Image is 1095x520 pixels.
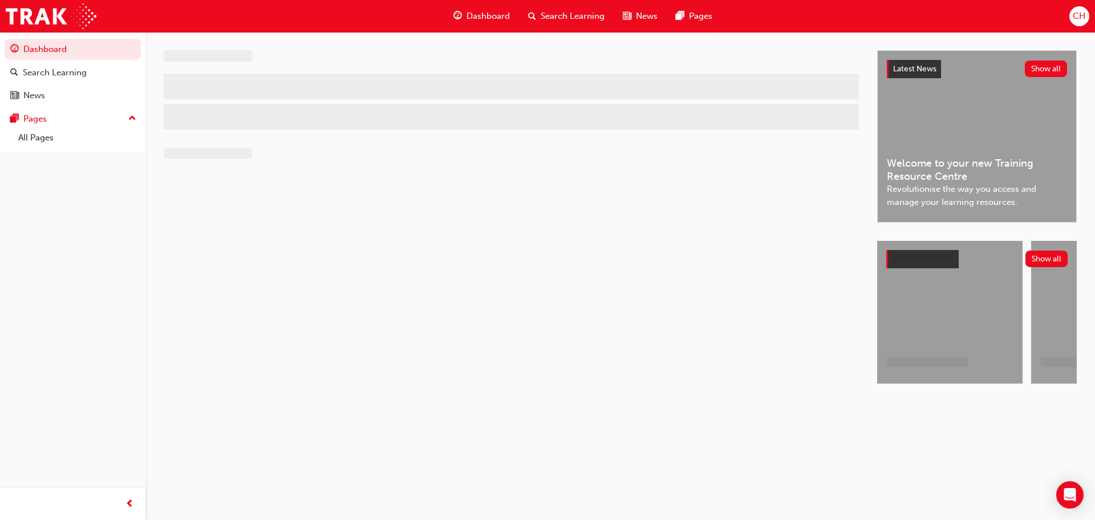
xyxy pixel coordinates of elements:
[128,111,136,126] span: up-icon
[636,10,658,23] span: News
[453,9,462,23] span: guage-icon
[5,108,141,130] button: Pages
[14,129,141,147] a: All Pages
[887,60,1067,78] a: Latest NewsShow all
[614,5,667,28] a: news-iconNews
[887,157,1067,183] span: Welcome to your new Training Resource Centre
[893,64,936,74] span: Latest News
[125,497,134,511] span: prev-icon
[877,50,1077,223] a: Latest NewsShow allWelcome to your new Training Resource CentreRevolutionise the way you access a...
[6,3,96,29] img: Trak
[528,9,536,23] span: search-icon
[10,91,19,101] span: news-icon
[5,62,141,83] a: Search Learning
[10,68,18,78] span: search-icon
[887,183,1067,208] span: Revolutionise the way you access and manage your learning resources.
[5,85,141,106] a: News
[541,10,605,23] span: Search Learning
[5,39,141,60] a: Dashboard
[676,9,684,23] span: pages-icon
[1025,61,1068,77] button: Show all
[5,37,141,108] button: DashboardSearch LearningNews
[10,114,19,124] span: pages-icon
[623,9,631,23] span: news-icon
[23,112,47,126] div: Pages
[10,45,19,55] span: guage-icon
[23,89,45,102] div: News
[1025,251,1068,267] button: Show all
[1069,6,1089,26] button: CH
[1056,481,1084,509] div: Open Intercom Messenger
[1073,10,1085,23] span: CH
[886,250,1068,268] a: Show all
[23,66,87,79] div: Search Learning
[467,10,510,23] span: Dashboard
[444,5,519,28] a: guage-iconDashboard
[667,5,721,28] a: pages-iconPages
[519,5,614,28] a: search-iconSearch Learning
[689,10,712,23] span: Pages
